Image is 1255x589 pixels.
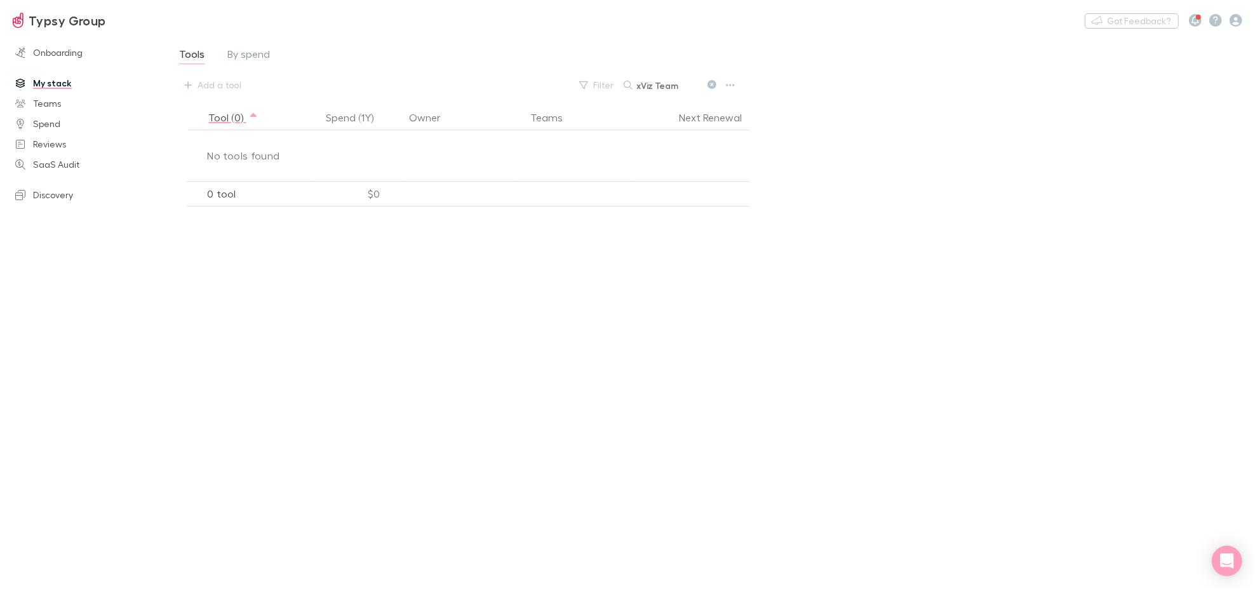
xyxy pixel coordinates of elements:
a: Spend [3,114,173,134]
input: Type to search... [636,76,700,94]
button: Tool (0) [208,105,258,130]
div: Add a tool [198,78,241,93]
a: Reviews [3,134,173,154]
img: Typsy Group's Logo [13,13,23,28]
button: Teams [530,105,578,130]
button: Add a tool [178,75,248,95]
div: $0 [314,181,403,206]
button: Got Feedback? [1085,13,1179,29]
button: Spend (1Y) [326,105,389,130]
a: SaaS Audit [3,154,173,175]
button: Filter [573,78,621,93]
div: 0 tool [187,181,314,206]
button: Next Renewal [679,105,757,130]
a: Discovery [3,185,173,205]
div: Open Intercom Messenger [1212,546,1242,576]
span: By spend [227,48,270,64]
a: Onboarding [3,43,173,63]
a: Teams [3,93,173,114]
button: Owner [409,105,455,130]
a: Typsy Group [5,5,114,36]
div: No tools found [207,130,795,181]
h3: Typsy Group [29,13,106,28]
a: My stack [3,73,173,93]
span: Tools [179,48,205,64]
